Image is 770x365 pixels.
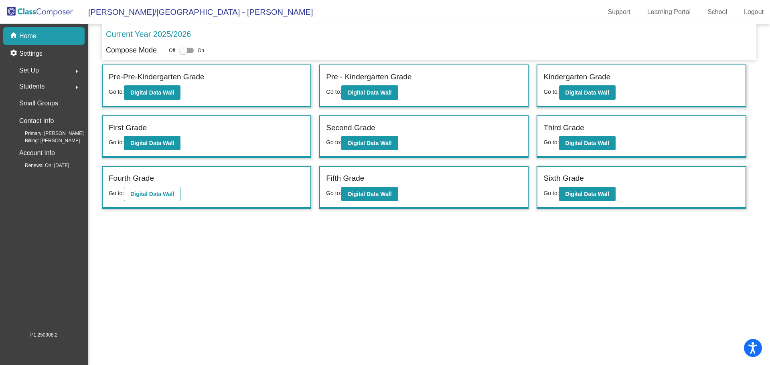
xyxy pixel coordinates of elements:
b: Digital Data Wall [348,191,391,197]
label: Third Grade [543,122,584,134]
span: Renewal On: [DATE] [12,162,69,169]
p: Small Groups [19,98,58,109]
p: Account Info [19,147,55,159]
mat-icon: arrow_right [72,67,81,76]
b: Digital Data Wall [348,140,391,146]
b: Digital Data Wall [565,89,609,96]
mat-icon: home [10,31,19,41]
span: Go to: [326,89,341,95]
span: Go to: [109,139,124,145]
label: Kindergarten Grade [543,71,610,83]
label: Sixth Grade [543,173,584,184]
p: Current Year 2025/2026 [106,28,191,40]
b: Digital Data Wall [565,140,609,146]
button: Digital Data Wall [341,187,398,201]
span: Billing: [PERSON_NAME] [12,137,80,144]
a: Learning Portal [641,6,697,18]
span: Go to: [326,139,341,145]
span: Off [169,47,175,54]
span: Students [19,81,45,92]
span: Go to: [326,190,341,196]
button: Digital Data Wall [124,187,180,201]
span: Set Up [19,65,39,76]
b: Digital Data Wall [130,140,174,146]
mat-icon: arrow_right [72,83,81,92]
span: Go to: [543,139,559,145]
label: Fifth Grade [326,173,364,184]
span: Go to: [109,89,124,95]
label: Pre - Kindergarten Grade [326,71,411,83]
p: Contact Info [19,115,54,127]
button: Digital Data Wall [559,85,616,100]
button: Digital Data Wall [124,136,180,150]
a: School [701,6,734,18]
label: Second Grade [326,122,375,134]
button: Digital Data Wall [559,187,616,201]
b: Digital Data Wall [130,89,174,96]
span: Go to: [543,190,559,196]
a: Logout [738,6,770,18]
span: [PERSON_NAME]/[GEOGRAPHIC_DATA] - [PERSON_NAME] [80,6,313,18]
b: Digital Data Wall [348,89,391,96]
span: Go to: [109,190,124,196]
button: Digital Data Wall [341,136,398,150]
mat-icon: settings [10,49,19,58]
span: Primary: [PERSON_NAME] [12,130,84,137]
span: Go to: [543,89,559,95]
b: Digital Data Wall [565,191,609,197]
span: On [198,47,204,54]
p: Home [19,31,36,41]
a: Support [602,6,637,18]
button: Digital Data Wall [341,85,398,100]
label: First Grade [109,122,147,134]
b: Digital Data Wall [130,191,174,197]
label: Fourth Grade [109,173,154,184]
label: Pre-Pre-Kindergarten Grade [109,71,205,83]
p: Compose Mode [106,45,157,56]
button: Digital Data Wall [559,136,616,150]
p: Settings [19,49,43,58]
button: Digital Data Wall [124,85,180,100]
